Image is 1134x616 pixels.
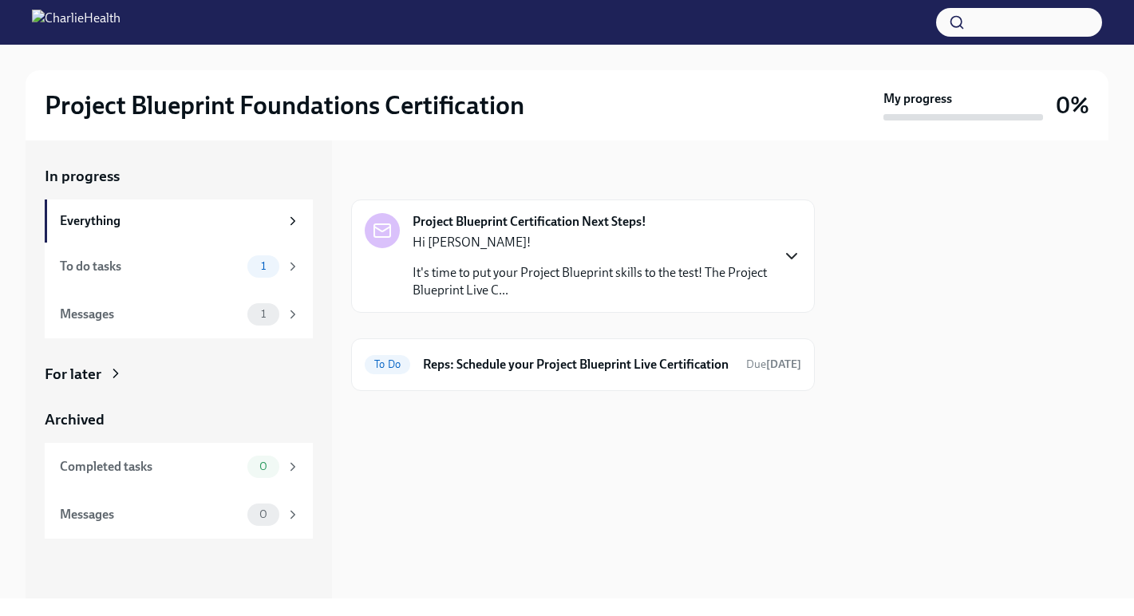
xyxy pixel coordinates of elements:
[45,243,313,290] a: To do tasks1
[60,258,241,275] div: To do tasks
[60,506,241,523] div: Messages
[32,10,121,35] img: CharlieHealth
[351,166,426,187] div: In progress
[45,166,313,187] a: In progress
[45,364,101,385] div: For later
[413,264,769,299] p: It's time to put your Project Blueprint skills to the test! The Project Blueprint Live C...
[250,460,277,472] span: 0
[45,409,313,430] a: Archived
[746,357,801,371] span: Due
[423,356,733,373] h6: Reps: Schedule your Project Blueprint Live Certification
[45,364,313,385] a: For later
[413,234,769,251] p: Hi [PERSON_NAME]!
[1056,91,1089,120] h3: 0%
[365,352,801,377] a: To DoReps: Schedule your Project Blueprint Live CertificationDue[DATE]
[883,90,952,108] strong: My progress
[60,458,241,476] div: Completed tasks
[45,89,524,121] h2: Project Blueprint Foundations Certification
[746,357,801,372] span: September 19th, 2025 12:00
[45,290,313,338] a: Messages1
[365,358,410,370] span: To Do
[60,306,241,323] div: Messages
[45,491,313,539] a: Messages0
[413,213,646,231] strong: Project Blueprint Certification Next Steps!
[45,443,313,491] a: Completed tasks0
[251,308,275,320] span: 1
[60,212,279,230] div: Everything
[251,260,275,272] span: 1
[766,357,801,371] strong: [DATE]
[45,199,313,243] a: Everything
[250,508,277,520] span: 0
